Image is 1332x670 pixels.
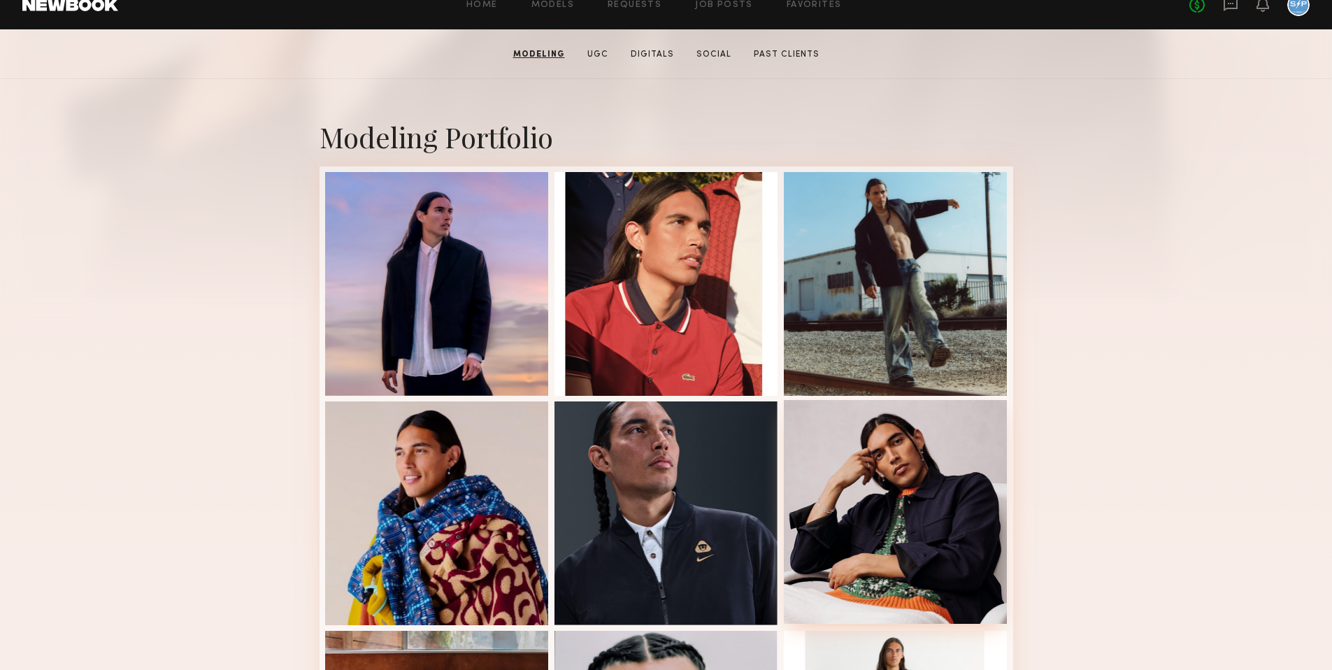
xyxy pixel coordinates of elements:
a: Models [531,1,574,10]
div: Modeling Portfolio [320,118,1013,155]
a: UGC [582,48,614,61]
a: Digitals [625,48,680,61]
a: Favorites [787,1,842,10]
a: Social [691,48,737,61]
a: Past Clients [748,48,825,61]
a: Requests [608,1,661,10]
a: Modeling [508,48,571,61]
a: Job Posts [695,1,753,10]
a: Home [466,1,498,10]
